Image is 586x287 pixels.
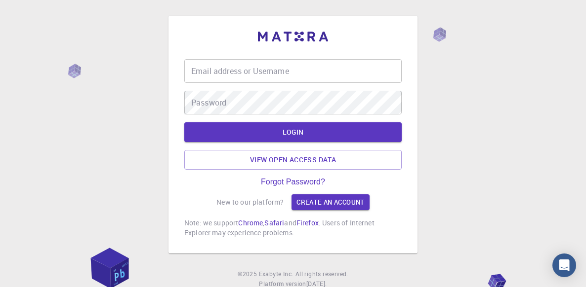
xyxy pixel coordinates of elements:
a: Chrome [238,218,263,227]
a: Safari [264,218,284,227]
p: New to our platform? [216,197,284,207]
span: © 2025 [238,269,258,279]
button: LOGIN [184,122,402,142]
a: Create an account [292,194,369,210]
a: Forgot Password? [261,178,325,186]
span: All rights reserved. [295,269,348,279]
p: Note: we support , and . Users of Internet Explorer may experience problems. [184,218,402,238]
a: Firefox [296,218,319,227]
a: View open access data [184,150,402,170]
div: Open Intercom Messenger [552,253,576,277]
a: Exabyte Inc. [259,269,293,279]
span: Exabyte Inc. [259,270,293,278]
